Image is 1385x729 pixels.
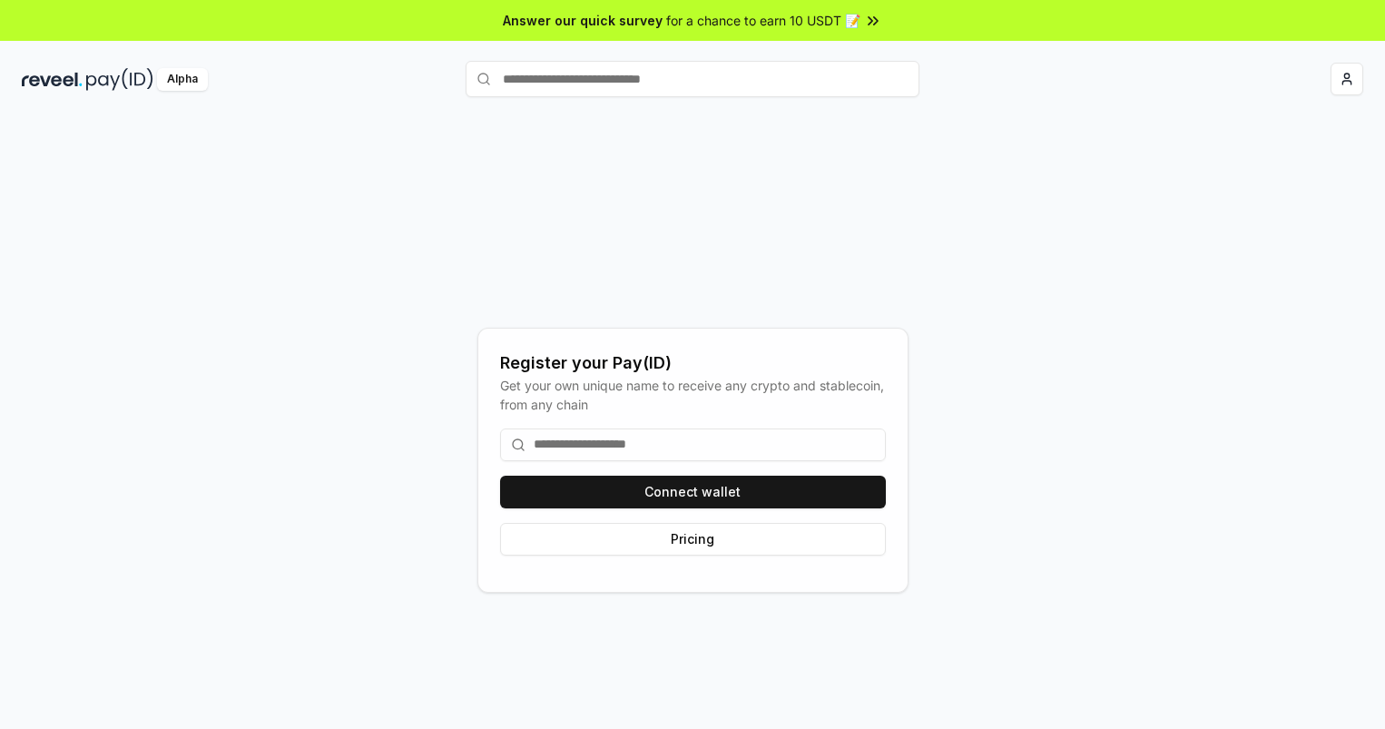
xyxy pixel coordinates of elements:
img: reveel_dark [22,68,83,91]
span: Answer our quick survey [503,11,663,30]
div: Register your Pay(ID) [500,350,886,376]
div: Alpha [157,68,208,91]
button: Pricing [500,523,886,556]
span: for a chance to earn 10 USDT 📝 [666,11,860,30]
img: pay_id [86,68,153,91]
div: Get your own unique name to receive any crypto and stablecoin, from any chain [500,376,886,414]
button: Connect wallet [500,476,886,508]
